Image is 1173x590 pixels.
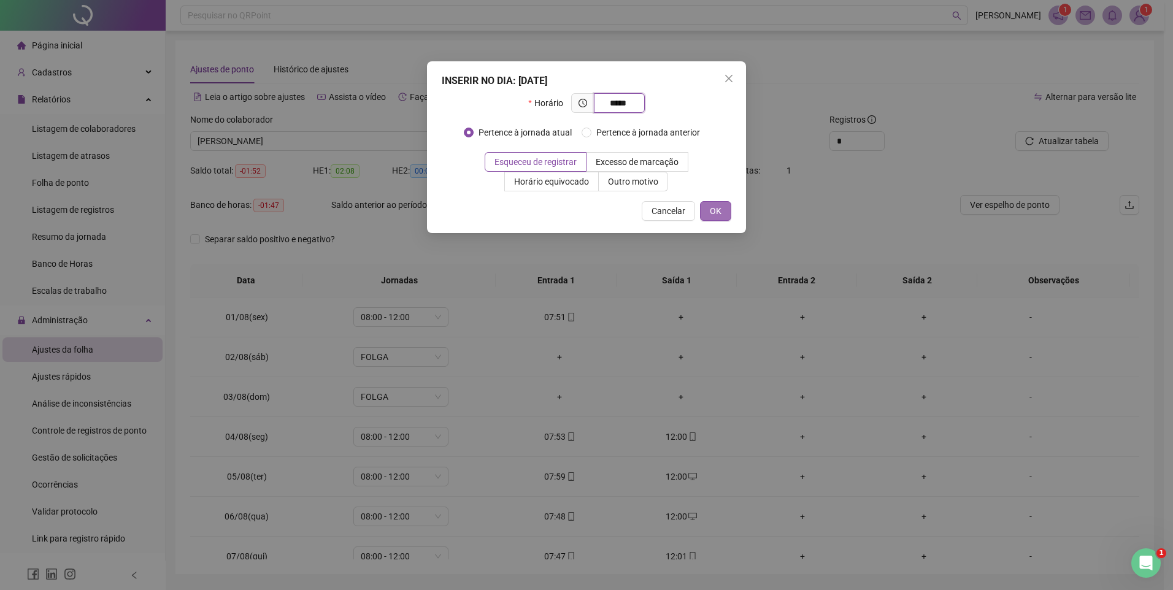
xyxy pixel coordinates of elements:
[700,201,731,221] button: OK
[710,204,721,218] span: OK
[474,126,577,139] span: Pertence à jornada atual
[591,126,705,139] span: Pertence à jornada anterior
[514,177,589,186] span: Horário equivocado
[1156,548,1166,558] span: 1
[596,157,679,167] span: Excesso de marcação
[642,201,695,221] button: Cancelar
[442,74,731,88] div: INSERIR NO DIA : [DATE]
[1131,548,1161,578] iframe: Intercom live chat
[608,177,658,186] span: Outro motivo
[724,74,734,83] span: close
[652,204,685,218] span: Cancelar
[528,93,571,113] label: Horário
[719,69,739,88] button: Close
[579,99,587,107] span: clock-circle
[494,157,577,167] span: Esqueceu de registrar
